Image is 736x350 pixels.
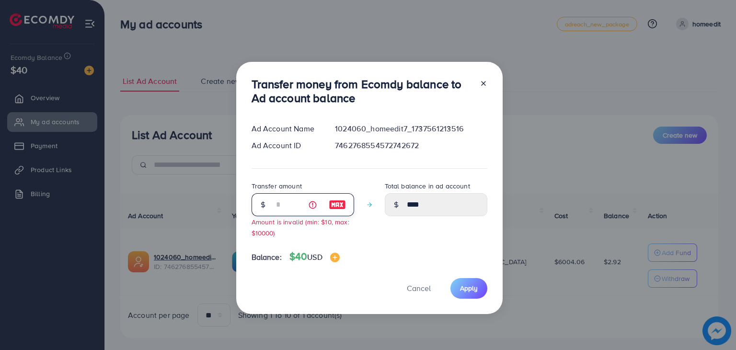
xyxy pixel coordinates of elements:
div: 1024060_homeedit7_1737561213516 [327,123,494,134]
label: Transfer amount [252,181,302,191]
label: Total balance in ad account [385,181,470,191]
button: Apply [450,278,487,299]
button: Cancel [395,278,443,299]
span: Cancel [407,283,431,293]
span: Balance: [252,252,282,263]
h3: Transfer money from Ecomdy balance to Ad account balance [252,77,472,105]
span: USD [307,252,322,262]
div: Ad Account ID [244,140,328,151]
small: Amount is invalid (min: $10, max: $10000) [252,217,349,237]
img: image [330,253,340,262]
img: image [329,199,346,210]
span: Apply [460,283,478,293]
div: 7462768554572742672 [327,140,494,151]
div: Ad Account Name [244,123,328,134]
h4: $40 [289,251,340,263]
